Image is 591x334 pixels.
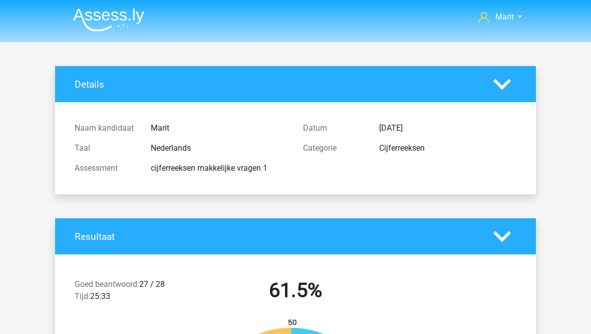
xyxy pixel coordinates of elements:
h2: 61.5% [189,278,402,302]
div: 27 / 28 25:33 [67,278,181,306]
div: Taal [67,142,143,154]
a: Marit [474,11,526,23]
h4: Resultaat [75,231,478,242]
div: Cijferreeksen [372,142,524,154]
div: cijferreeksen makkelijke vragen 1 [143,162,295,174]
div: Nederlands [143,142,295,154]
span: Tijd: [75,291,90,301]
img: Assessly [73,8,144,32]
h4: Details [75,79,478,90]
span: Marit [495,12,514,22]
div: Marit [143,122,295,134]
div: Naam kandidaat [67,122,143,134]
span: Goed beantwoord: [75,279,139,289]
div: Categorie [295,142,372,154]
div: Datum [295,122,372,134]
div: [DATE] [372,122,524,134]
div: Assessment [67,162,143,174]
